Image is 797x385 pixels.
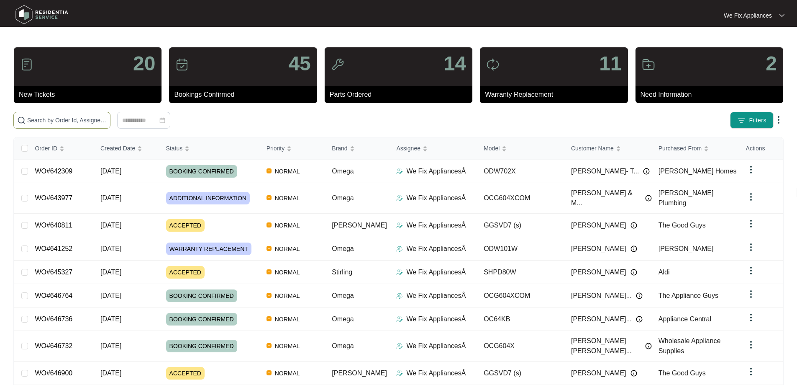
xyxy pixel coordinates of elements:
span: NORMAL [272,341,303,351]
span: Omega [332,315,354,323]
span: [DATE] [100,342,121,349]
span: BOOKING CONFIRMED [166,165,237,178]
img: dropdown arrow [746,242,756,252]
span: [PERSON_NAME] Homes [659,168,737,175]
span: Customer Name [571,144,614,153]
img: Assigner Icon [396,316,403,323]
span: Filters [749,116,766,125]
th: Model [477,137,564,160]
span: Wholesale Appliance Supplies [659,337,721,354]
th: Order ID [28,137,94,160]
td: OCG604XCOM [477,284,564,307]
img: dropdown arrow [746,266,756,276]
th: Actions [739,137,783,160]
img: dropdown arrow [774,115,784,125]
th: Status [159,137,260,160]
span: WARRANTY REPLACEMENT [166,243,251,255]
span: Aldi [659,269,670,276]
p: 2 [766,54,777,74]
img: Info icon [630,370,637,377]
span: BOOKING CONFIRMED [166,340,237,352]
span: The Good Guys [659,369,706,377]
span: Model [484,144,500,153]
td: OCG604X [477,331,564,362]
span: NORMAL [272,166,303,176]
span: ACCEPTED [166,266,205,279]
span: Assignee [396,144,420,153]
img: residentia service logo [13,2,71,27]
img: dropdown arrow [746,219,756,229]
p: Bookings Confirmed [174,90,317,100]
span: NORMAL [272,314,303,324]
img: Vercel Logo [267,246,272,251]
a: WO#646732 [35,342,72,349]
span: The Good Guys [659,222,706,229]
span: NORMAL [272,368,303,378]
p: 11 [599,54,621,74]
span: ADDITIONAL INFORMATION [166,192,250,204]
span: NORMAL [272,220,303,230]
span: [PERSON_NAME]... [571,314,632,324]
span: Omega [332,194,354,202]
p: We Fix AppliancesÂ [406,193,466,203]
p: We Fix AppliancesÂ [406,166,466,176]
span: ACCEPTED [166,219,205,232]
img: search-icon [17,116,26,124]
span: [PERSON_NAME] [571,368,626,378]
span: [DATE] [100,292,121,299]
a: WO#642309 [35,168,72,175]
a: WO#645327 [35,269,72,276]
span: [PERSON_NAME]... [571,291,632,301]
img: dropdown arrow [746,165,756,175]
th: Brand [325,137,390,160]
span: [DATE] [100,245,121,252]
button: filter iconFilters [730,112,774,129]
span: [PERSON_NAME] [571,244,626,254]
span: NORMAL [272,267,303,277]
img: Info icon [630,245,637,252]
img: Vercel Logo [267,269,272,274]
img: Vercel Logo [267,293,272,298]
td: GGSVD7 (s) [477,214,564,237]
span: [PERSON_NAME] [571,267,626,277]
img: icon [175,58,189,71]
img: dropdown arrow [746,289,756,299]
span: NORMAL [272,244,303,254]
a: WO#646900 [35,369,72,377]
p: 14 [444,54,466,74]
span: [PERSON_NAME] [332,222,387,229]
span: Appliance Central [659,315,711,323]
span: [PERSON_NAME] [571,220,626,230]
p: 20 [133,54,155,74]
span: Omega [332,168,354,175]
img: dropdown arrow [779,13,784,18]
span: [DATE] [100,315,121,323]
span: [PERSON_NAME] & M... [571,188,641,208]
img: icon [331,58,344,71]
span: Stirling [332,269,352,276]
p: We Fix AppliancesÂ [406,267,466,277]
a: WO#646736 [35,315,72,323]
span: Omega [332,292,354,299]
img: filter icon [737,116,746,124]
td: SHPD80W [477,261,564,284]
img: Vercel Logo [267,316,272,321]
img: dropdown arrow [746,340,756,350]
p: We Fix AppliancesÂ [406,341,466,351]
span: [PERSON_NAME] [659,245,714,252]
span: Status [166,144,183,153]
img: icon [486,58,500,71]
td: ODW101W [477,237,564,261]
img: Assigner Icon [396,245,403,252]
img: Info icon [630,222,637,229]
a: WO#646764 [35,292,72,299]
th: Purchased From [652,137,739,160]
span: [DATE] [100,222,121,229]
img: dropdown arrow [746,192,756,202]
img: Vercel Logo [267,168,272,173]
th: Created Date [94,137,159,160]
span: Created Date [100,144,135,153]
span: [DATE] [100,269,121,276]
img: icon [20,58,33,71]
td: OCG604XCOM [477,183,564,214]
